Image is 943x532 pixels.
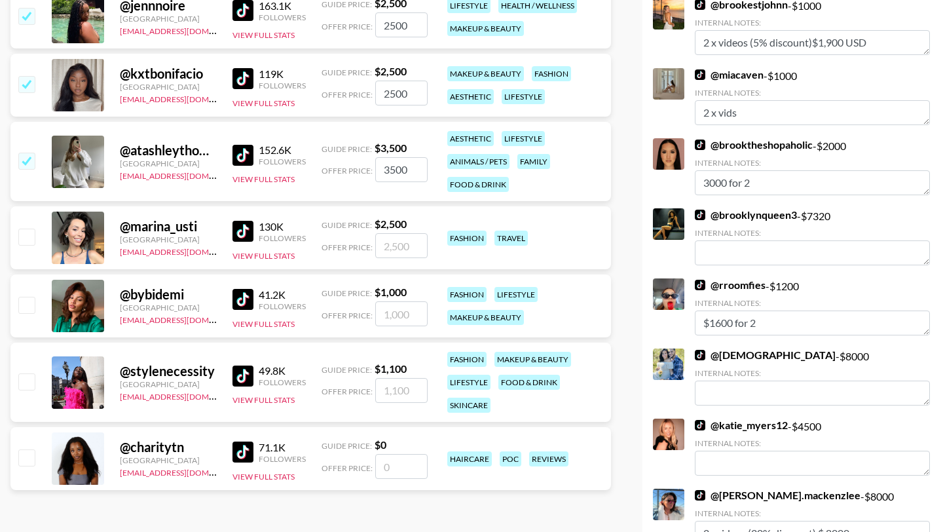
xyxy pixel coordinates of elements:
div: - $ 4500 [695,419,930,476]
strong: $ 0 [375,438,386,451]
strong: $ 2,500 [375,218,407,230]
a: @miacaven [695,68,764,81]
a: @[PERSON_NAME].mackenzlee [695,489,860,502]
div: makeup & beauty [494,352,571,367]
input: 3,500 [375,157,428,182]
img: TikTok [695,69,705,80]
span: Guide Price: [322,365,372,375]
div: food & drink [498,375,560,390]
div: - $ 2000 [695,138,930,195]
div: [GEOGRAPHIC_DATA] [120,159,217,168]
span: Guide Price: [322,220,372,230]
div: fashion [447,287,487,302]
a: [EMAIL_ADDRESS][DOMAIN_NAME] [120,244,251,257]
a: [EMAIL_ADDRESS][DOMAIN_NAME] [120,389,251,402]
button: View Full Stats [232,319,295,329]
a: @brooktheshopaholic [695,138,813,151]
img: TikTok [232,289,253,310]
div: poc [500,451,521,466]
div: [GEOGRAPHIC_DATA] [120,14,217,24]
div: @ stylenecessity [120,363,217,379]
button: View Full Stats [232,251,295,261]
div: 41.2K [259,288,306,301]
div: - $ 1200 [695,278,930,335]
span: Offer Price: [322,387,373,396]
div: lifestyle [494,287,538,302]
div: Internal Notes: [695,438,930,448]
div: fashion [447,352,487,367]
div: @ charitytn [120,439,217,455]
button: View Full Stats [232,98,295,108]
strong: $ 1,100 [375,362,407,375]
div: @ marina_usti [120,218,217,235]
input: 1,100 [375,378,428,403]
button: View Full Stats [232,395,295,405]
div: [GEOGRAPHIC_DATA] [120,82,217,92]
img: TikTok [232,221,253,242]
img: TikTok [695,490,705,501]
button: View Full Stats [232,30,295,40]
div: - $ 7320 [695,208,930,265]
div: @ kxtbonifacio [120,66,217,82]
img: TikTok [695,420,705,430]
div: @ atashleythomas [120,142,217,159]
div: Followers [259,157,306,166]
textarea: $1600 for 2 [695,311,930,335]
div: makeup & beauty [447,310,524,325]
div: Internal Notes: [695,508,930,518]
a: [EMAIL_ADDRESS][DOMAIN_NAME] [120,168,251,181]
div: Followers [259,12,306,22]
div: aesthetic [447,131,494,146]
input: 1,000 [375,301,428,326]
a: [EMAIL_ADDRESS][DOMAIN_NAME] [120,24,251,36]
div: lifestyle [502,89,545,104]
div: Internal Notes: [695,368,930,378]
span: Offer Price: [322,242,373,252]
div: 152.6K [259,143,306,157]
div: @ bybidemi [120,286,217,303]
a: @brooklynqueen3 [695,208,797,221]
div: [GEOGRAPHIC_DATA] [120,379,217,389]
div: makeup & beauty [447,21,524,36]
a: @katie_myers12 [695,419,788,432]
span: Guide Price: [322,288,372,298]
input: 2,500 [375,12,428,37]
textarea: 2 x vids [695,100,930,125]
img: TikTok [232,442,253,463]
div: fashion [447,231,487,246]
img: TikTok [695,210,705,220]
div: food & drink [447,177,509,192]
div: Internal Notes: [695,18,930,28]
span: Offer Price: [322,463,373,473]
img: TikTok [232,366,253,387]
div: lifestyle [502,131,545,146]
img: TikTok [695,280,705,290]
div: animals / pets [447,154,509,169]
span: Offer Price: [322,311,373,320]
div: Followers [259,233,306,243]
div: Followers [259,454,306,464]
div: travel [494,231,528,246]
div: - $ 8000 [695,349,930,406]
div: Followers [259,377,306,387]
span: Offer Price: [322,166,373,176]
input: 2,500 [375,233,428,258]
button: View Full Stats [232,472,295,482]
img: TikTok [695,350,705,360]
div: fashion [532,66,571,81]
div: skincare [447,398,490,413]
div: aesthetic [447,89,494,104]
div: 71.1K [259,441,306,454]
span: Guide Price: [322,67,372,77]
input: 0 [375,454,428,479]
div: [GEOGRAPHIC_DATA] [120,235,217,244]
div: 119K [259,67,306,81]
div: Internal Notes: [695,228,930,238]
textarea: 3000 for 2 [695,170,930,195]
button: View Full Stats [232,174,295,184]
span: Offer Price: [322,90,373,100]
input: 2,500 [375,81,428,105]
div: 49.8K [259,364,306,377]
strong: $ 2,500 [375,65,407,77]
div: [GEOGRAPHIC_DATA] [120,303,217,313]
